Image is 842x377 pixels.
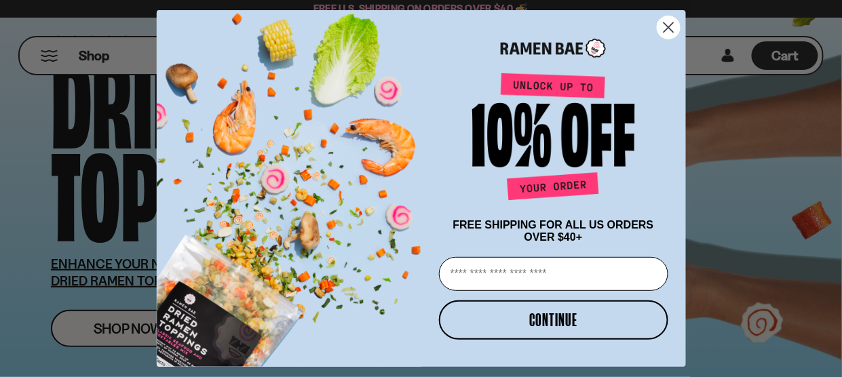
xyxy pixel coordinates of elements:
[469,73,638,205] img: Unlock up to 10% off
[657,16,681,39] button: Close dialog
[453,219,653,243] span: FREE SHIPPING FOR ALL US ORDERS OVER $40+
[501,37,606,60] img: Ramen Bae Logo
[439,300,668,340] button: CONTINUE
